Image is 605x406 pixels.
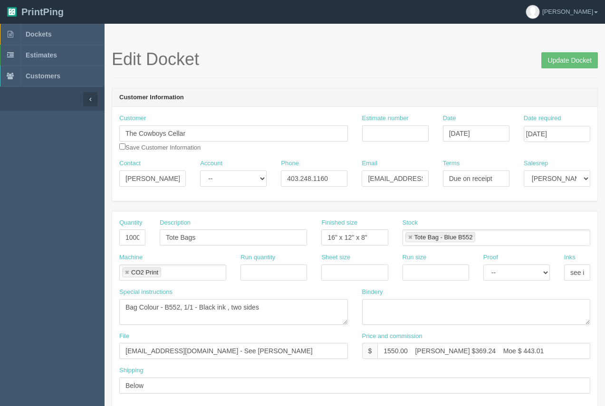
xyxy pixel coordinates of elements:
textarea: Bag Colour - B552, 1/1 - Black ink , two sides [119,299,348,325]
header: Customer Information [112,88,597,107]
label: Email [362,159,377,168]
label: Phone [281,159,299,168]
img: avatar_default-7531ab5dedf162e01f1e0bb0964e6a185e93c5c22dfe317fb01d7f8cd2b1632c.jpg [526,5,539,19]
label: Terms [443,159,460,168]
label: Customer [119,114,146,123]
label: Salesrep [524,159,548,168]
label: Run size [403,253,427,262]
div: Tote Bag - Blue B552 [414,234,473,240]
label: Special instructions [119,288,173,297]
label: File [119,332,129,341]
label: Quantity [119,218,142,227]
div: Save Customer Information [119,114,348,152]
label: Date [443,114,456,123]
h1: Edit Docket [112,50,598,69]
span: Customers [26,72,60,80]
label: Date required [524,114,561,123]
label: Bindery [362,288,383,297]
label: Inks [564,253,576,262]
label: Contact [119,159,141,168]
label: Estimate number [362,114,409,123]
label: Proof [483,253,498,262]
div: CO2 Print [131,269,158,275]
label: Stock [403,218,418,227]
span: Dockets [26,30,51,38]
input: Enter customer name [119,125,348,142]
label: Account [200,159,222,168]
label: Shipping [119,366,144,375]
input: Update Docket [541,52,598,68]
label: Description [160,218,191,227]
img: logo-3e63b451c926e2ac314895c53de4908e5d424f24456219fb08d385ab2e579770.png [7,7,17,17]
label: Sheet size [321,253,350,262]
label: Finished size [321,218,357,227]
label: Machine [119,253,143,262]
label: Run quantity [240,253,275,262]
label: Price and commission [362,332,423,341]
div: $ [362,343,378,359]
span: Estimates [26,51,57,59]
